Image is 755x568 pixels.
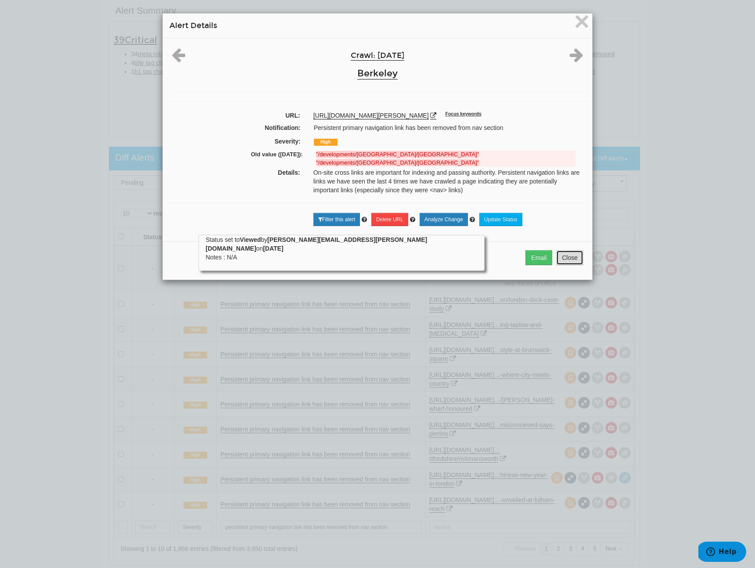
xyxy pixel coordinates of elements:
[169,20,586,31] h4: Alert Details
[307,123,589,132] div: Persistent primary navigation link has been removed from nav section
[307,168,590,194] div: On-site cross links are important for indexing and passing authority. Persistent navigation links...
[570,55,583,62] a: Next alert
[240,236,261,243] strong: Viewed
[445,111,481,116] sup: Focus keywords
[166,123,307,132] label: Notification:
[316,151,479,158] strong: "/developments/[GEOGRAPHIC_DATA]/[GEOGRAPHIC_DATA]"
[263,245,283,252] strong: [DATE]
[166,137,307,146] label: Severity:
[165,168,307,177] label: Details:
[173,151,309,159] label: Old value ([DATE]):
[316,159,479,166] strong: "/developments/[GEOGRAPHIC_DATA]/[GEOGRAPHIC_DATA]"
[556,250,583,265] button: Close
[313,112,429,119] a: [URL][DOMAIN_NAME][PERSON_NAME]
[371,213,408,226] a: Delete URL
[313,213,360,226] a: Filter this alert
[205,236,427,252] strong: [PERSON_NAME][EMAIL_ADDRESS][PERSON_NAME][DOMAIN_NAME]
[314,139,338,146] span: High
[205,235,478,262] div: Status set to by on Notes : N/A
[351,51,404,61] a: Crawl: [DATE]
[165,111,307,120] label: URL:
[172,55,185,62] a: Previous alert
[525,250,552,265] button: Email
[574,7,590,36] span: ×
[698,542,746,564] iframe: Opens a widget where you can find more information
[420,213,468,226] a: Analyze Change
[479,213,522,226] a: Update Status
[357,68,398,79] a: Berkeley
[574,14,590,32] button: Close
